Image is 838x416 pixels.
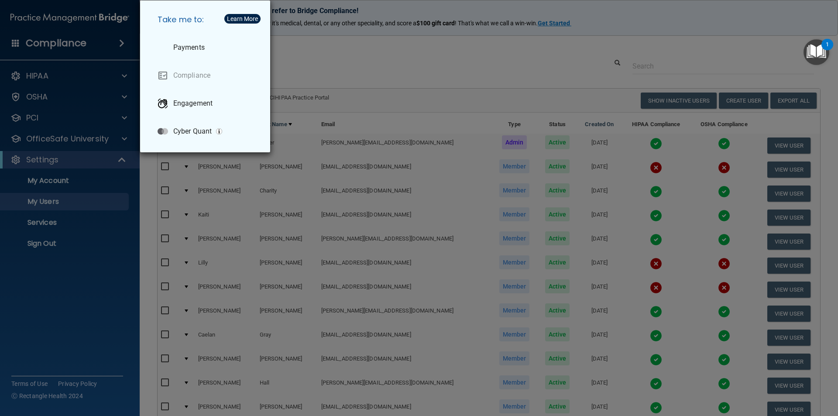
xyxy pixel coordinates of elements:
[151,7,263,32] h5: Take me to:
[151,35,263,60] a: Payments
[224,14,261,24] button: Learn More
[804,39,829,65] button: Open Resource Center, 1 new notification
[173,127,212,136] p: Cyber Quant
[826,45,829,56] div: 1
[151,119,263,144] a: Cyber Quant
[151,63,263,88] a: Compliance
[173,99,213,108] p: Engagement
[173,43,205,52] p: Payments
[151,91,263,116] a: Engagement
[227,16,258,22] div: Learn More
